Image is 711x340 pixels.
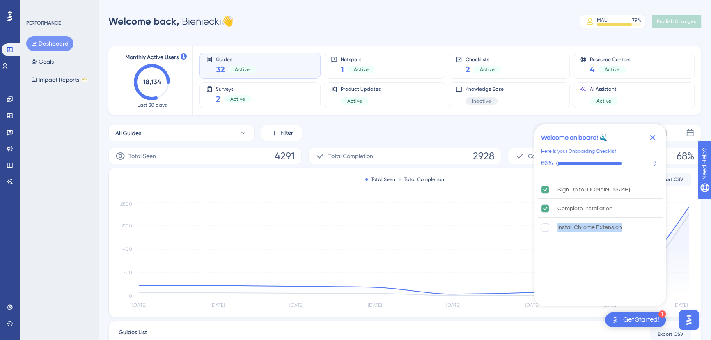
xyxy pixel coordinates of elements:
[108,125,255,141] button: All Guides
[26,54,59,69] button: Goals
[528,151,572,161] span: Completion Rate
[275,149,295,163] span: 4291
[19,2,51,12] span: Need Help?
[341,86,381,92] span: Product Updates
[230,96,245,102] span: Active
[121,246,132,252] tspan: 1400
[123,270,132,276] tspan: 700
[590,64,595,75] span: 4
[473,149,494,163] span: 2928
[590,86,618,92] span: AI Assistant
[466,86,504,92] span: Knowledge Base
[534,124,666,306] div: Checklist Container
[674,302,688,308] tspan: [DATE]
[26,20,61,26] div: PERFORMANCE
[541,133,608,142] div: Welcome on board! 🌊
[541,160,659,167] div: Checklist progress: 66%
[115,128,141,138] span: All Guides
[128,151,156,161] span: Total Seen
[399,176,444,183] div: Total Completion
[605,66,619,73] span: Active
[216,64,225,75] span: 32
[658,176,683,183] span: Export CSV
[677,308,701,332] iframe: UserGuiding AI Assistant Launcher
[211,302,225,308] tspan: [DATE]
[125,53,179,62] span: Monthly Active Users
[122,223,132,229] tspan: 2100
[261,125,302,141] button: Filter
[538,218,663,237] div: Install Chrome Extension is incomplete.
[108,15,234,28] div: Bieniecki 👋
[466,56,501,62] span: Checklists
[81,78,88,82] div: BETA
[658,331,683,338] span: Export CSV
[603,302,617,308] tspan: [DATE]
[138,102,167,108] span: Last 30 days
[216,56,256,62] span: Guides
[658,310,666,318] div: 1
[623,315,659,324] div: Get Started!
[605,312,666,327] div: Open Get Started! checklist, remaining modules: 1
[129,293,132,299] tspan: 0
[289,302,303,308] tspan: [DATE]
[610,315,620,325] img: launcher-image-alternative-text
[525,302,539,308] tspan: [DATE]
[466,64,470,75] span: 2
[597,17,608,23] div: MAU
[446,302,460,308] tspan: [DATE]
[216,93,220,105] span: 2
[557,204,612,214] div: Complete Installation
[538,200,663,218] div: Complete Installation is complete.
[472,98,491,104] span: Inactive
[108,15,179,27] span: Welcome back,
[347,98,362,104] span: Active
[677,149,694,163] span: 68%
[557,223,622,232] div: Install Chrome Extension
[657,18,696,25] span: Publish Changes
[650,173,691,186] button: Export CSV
[328,151,373,161] span: Total Completion
[280,128,293,138] span: Filter
[541,147,616,156] div: Here is your Onboarding Checklist
[541,160,553,167] div: 66%
[354,66,369,73] span: Active
[590,56,630,62] span: Resource Centers
[652,15,701,28] button: Publish Changes
[341,64,344,75] span: 1
[216,86,252,92] span: Surveys
[235,66,250,73] span: Active
[538,181,663,199] div: Sign Up to UserGuiding.com is complete.
[557,185,630,195] div: Sign Up to [DOMAIN_NAME]
[120,201,132,207] tspan: 2800
[632,17,641,23] div: 79 %
[143,78,161,86] text: 18,134
[365,176,395,183] div: Total Seen
[132,302,146,308] tspan: [DATE]
[341,56,375,62] span: Hotspots
[368,302,382,308] tspan: [DATE]
[26,36,73,51] button: Dashboard
[596,98,611,104] span: Active
[26,72,93,87] button: Impact ReportsBETA
[480,66,495,73] span: Active
[646,131,659,144] div: Close Checklist
[534,177,666,304] div: Checklist items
